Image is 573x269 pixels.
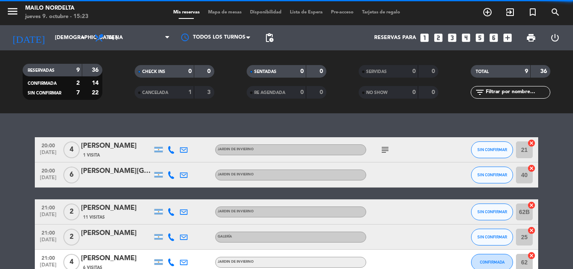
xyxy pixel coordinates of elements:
button: SIN CONFIRMAR [471,141,513,158]
span: pending_actions [264,33,274,43]
strong: 0 [207,68,212,74]
span: 21:00 [38,202,59,212]
strong: 9 [525,68,528,74]
span: JARDIN DE INVIERNO [218,148,254,151]
strong: 3 [207,89,212,95]
strong: 0 [320,68,325,74]
div: [PERSON_NAME] [81,141,152,151]
span: RE AGENDADA [254,91,285,95]
span: 20:00 [38,165,59,175]
span: NO SHOW [366,91,388,95]
span: SIN CONFIRMAR [477,235,507,239]
i: arrow_drop_down [78,33,88,43]
strong: 0 [188,68,192,74]
span: Mis reservas [169,10,204,15]
input: Filtrar por nombre... [485,88,550,97]
i: looks_4 [461,32,471,43]
span: SIN CONFIRMAR [28,91,61,95]
span: 21:00 [38,227,59,237]
strong: 14 [92,80,100,86]
strong: 0 [320,89,325,95]
i: add_box [502,32,513,43]
strong: 2 [76,80,80,86]
i: subject [380,145,390,155]
button: SIN CONFIRMAR [471,167,513,183]
span: Tarjetas de regalo [358,10,404,15]
strong: 0 [432,89,437,95]
strong: 22 [92,90,100,96]
span: [DATE] [38,237,59,247]
span: CHECK INS [142,70,165,74]
div: [PERSON_NAME] [81,228,152,239]
span: print [526,33,536,43]
strong: 0 [412,68,416,74]
span: [DATE] [38,175,59,185]
span: 6 [63,167,80,183]
span: CONFIRMADA [28,81,57,86]
span: 2 [63,229,80,245]
span: JARDIN DE INVIERNO [218,260,254,264]
span: Cena [108,35,123,41]
strong: 7 [76,90,80,96]
span: Reservas para [374,35,416,41]
i: cancel [527,251,536,260]
span: Pre-acceso [327,10,358,15]
i: exit_to_app [505,7,515,17]
span: TOTAL [476,70,489,74]
div: Mailo Nordelta [25,4,89,13]
span: Mapa de mesas [204,10,246,15]
div: LOG OUT [543,25,567,50]
strong: 1 [188,89,192,95]
i: filter_list [475,87,485,97]
strong: 0 [300,89,304,95]
i: [DATE] [6,29,51,47]
i: cancel [527,226,536,235]
span: SERVIDAS [366,70,387,74]
i: looks_two [433,32,444,43]
span: 2 [63,204,80,220]
button: SIN CONFIRMAR [471,204,513,220]
span: CANCELADA [142,91,168,95]
span: 20:00 [38,140,59,150]
span: CONFIRMADA [480,260,505,264]
span: RESERVADAS [28,68,55,73]
span: SIN CONFIRMAR [477,209,507,214]
i: looks_3 [447,32,458,43]
strong: 0 [412,89,416,95]
span: JARDIN DE INVIERNO [218,210,254,213]
div: [PERSON_NAME] [81,253,152,264]
span: [DATE] [38,150,59,159]
i: looks_one [419,32,430,43]
button: menu [6,5,19,21]
span: Lista de Espera [286,10,327,15]
i: search [550,7,560,17]
strong: 0 [432,68,437,74]
span: GALERÍA [218,235,232,238]
div: [PERSON_NAME] [81,203,152,214]
i: cancel [527,164,536,172]
i: add_circle_outline [482,7,492,17]
div: [PERSON_NAME][GEOGRAPHIC_DATA] [81,166,152,177]
span: 11 Visitas [83,214,105,221]
span: 21:00 [38,253,59,262]
i: looks_6 [488,32,499,43]
div: jueves 9. octubre - 15:23 [25,13,89,21]
span: [DATE] [38,212,59,222]
i: menu [6,5,19,18]
strong: 0 [300,68,304,74]
i: power_settings_new [550,33,560,43]
span: SIN CONFIRMAR [477,147,507,152]
span: Disponibilidad [246,10,286,15]
strong: 36 [540,68,549,74]
span: SENTADAS [254,70,276,74]
span: 1 Visita [83,152,100,159]
i: cancel [527,139,536,147]
button: SIN CONFIRMAR [471,229,513,245]
span: 4 [63,141,80,158]
strong: 9 [76,67,80,73]
span: JARDIN DE INVIERNO [218,173,254,176]
i: looks_5 [474,32,485,43]
i: cancel [527,201,536,209]
strong: 36 [92,67,100,73]
span: SIN CONFIRMAR [477,172,507,177]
